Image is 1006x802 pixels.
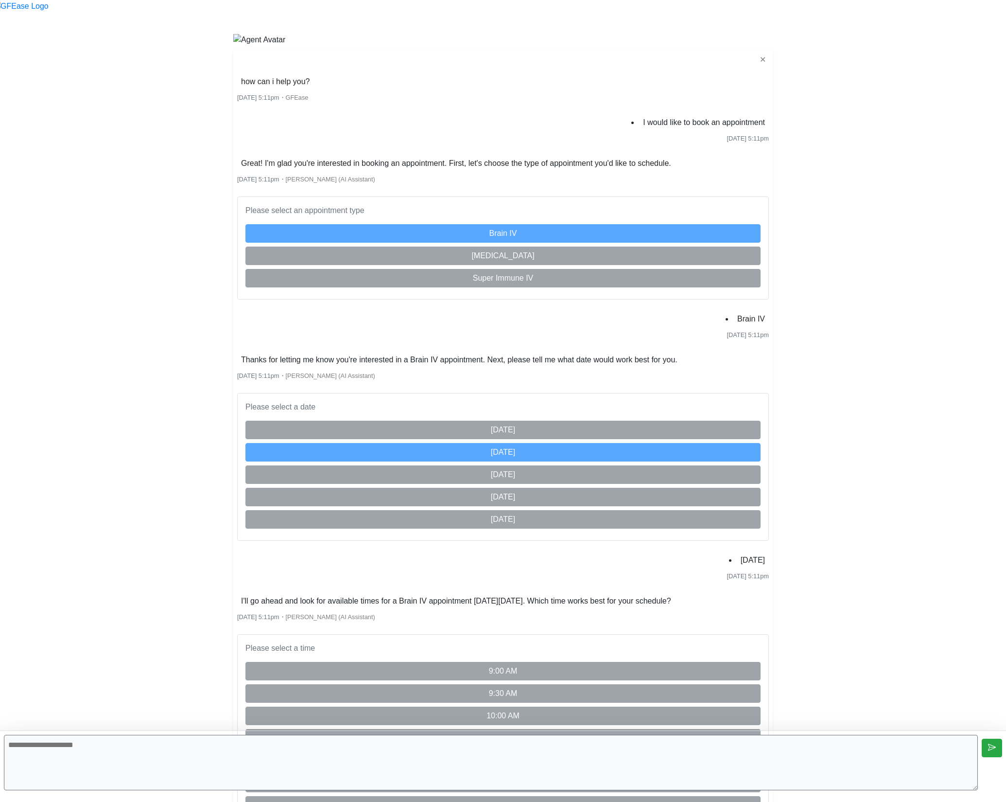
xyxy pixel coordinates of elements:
span: [PERSON_NAME] (AI Assistant) [286,176,375,183]
li: Thanks for letting me know you're interested in a Brain IV appointment. Next, please tell me what... [237,352,681,368]
p: Please select a time [245,642,761,654]
button: 10:00 AM [245,707,761,725]
li: Brain IV [733,311,769,327]
small: ・ [237,613,375,621]
span: [DATE] 5:11pm [727,331,769,339]
span: [DATE] 5:11pm [237,372,279,379]
li: I would like to book an appointment [639,115,769,130]
button: [MEDICAL_DATA] [245,247,761,265]
button: [DATE] [245,488,761,506]
small: ・ [237,94,308,101]
span: GFEase [286,94,309,101]
button: Brain IV [245,224,761,243]
li: how can i help you? [237,74,313,89]
button: [DATE] [245,421,761,439]
button: [DATE] [245,510,761,529]
button: 10:30 AM [245,729,761,748]
p: Please select a date [245,401,761,413]
button: [DATE] [245,465,761,484]
li: Great! I'm glad you're interested in booking an appointment. First, let's choose the type of appo... [237,156,675,171]
small: ・ [237,372,375,379]
span: [DATE] 5:11pm [237,613,279,621]
p: Please select an appointment type [245,205,761,216]
span: [PERSON_NAME] (AI Assistant) [286,372,375,379]
span: [DATE] 5:11pm [237,176,279,183]
button: Super Immune IV [245,269,761,287]
button: ✕ [757,53,769,66]
li: [DATE] [737,552,769,568]
span: [DATE] 5:11pm [727,135,769,142]
button: 9:30 AM [245,684,761,703]
button: 9:00 AM [245,662,761,680]
span: [DATE] 5:11pm [237,94,279,101]
img: Agent Avatar [233,34,285,46]
li: I'll go ahead and look for available times for a Brain IV appointment [DATE][DATE]. Which time wo... [237,593,675,609]
small: ・ [237,176,375,183]
span: [DATE] 5:11pm [727,572,769,580]
button: [DATE] [245,443,761,462]
span: [PERSON_NAME] (AI Assistant) [286,613,375,621]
